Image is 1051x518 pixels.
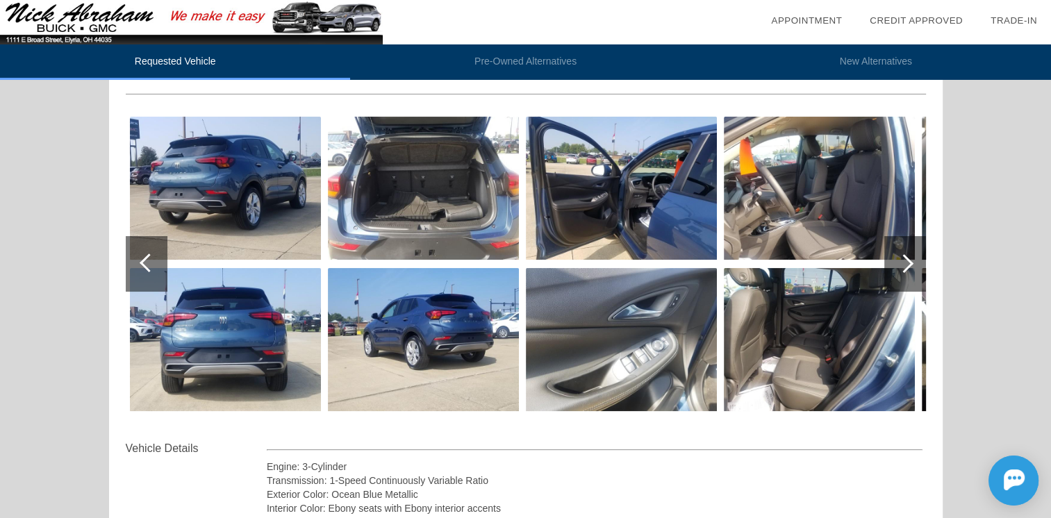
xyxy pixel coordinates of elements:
[991,15,1037,26] a: Trade-In
[350,44,700,80] li: Pre-Owned Alternatives
[267,501,923,515] div: Interior Color: Ebony seats with Ebony interior accents
[267,487,923,501] div: Exterior Color: Ocean Blue Metallic
[926,443,1051,518] iframe: Chat Assistance
[771,15,842,26] a: Appointment
[130,117,321,260] img: acd69c87e5a428c113d03d4c4f0f6190x.jpg
[526,268,717,411] img: ac0479207a049958888f27a013848ad2x.jpg
[724,117,915,260] img: eed2ee70094b94b25611c6a69801787ex.jpg
[701,44,1051,80] li: New Alternatives
[267,460,923,474] div: Engine: 3-Cylinder
[130,268,321,411] img: 8916aee9344907d6991cc1cf61792c8fx.jpg
[126,440,267,457] div: Vehicle Details
[328,268,519,411] img: e7e3fd6b7572b2efa9f691587900bb26x.jpg
[328,117,519,260] img: 1e33f3cad435df0f6a8b9b0e715a9607x.jpg
[526,117,717,260] img: 803a89143572871be60b496112d01c5bx.jpg
[267,474,923,487] div: Transmission: 1-Speed Continuously Variable Ratio
[870,15,963,26] a: Credit Approved
[724,268,915,411] img: 857f0530014a97e24b2b48c171fc3151x.jpg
